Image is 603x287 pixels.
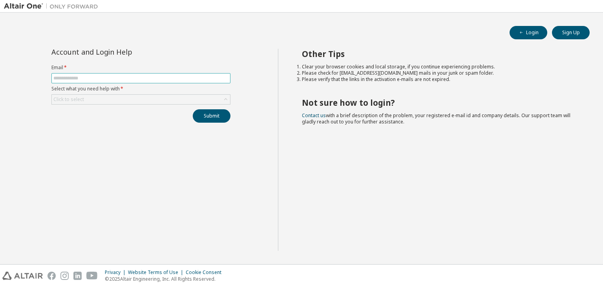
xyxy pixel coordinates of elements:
h2: Not sure how to login? [302,98,576,108]
div: Click to select [53,96,84,103]
span: with a brief description of the problem, your registered e-mail id and company details. Our suppo... [302,112,570,125]
li: Clear your browser cookies and local storage, if you continue experiencing problems. [302,64,576,70]
button: Login [510,26,547,39]
p: © 2025 Altair Engineering, Inc. All Rights Reserved. [105,276,226,282]
a: Contact us [302,112,326,119]
div: Cookie Consent [186,269,226,276]
button: Sign Up [552,26,590,39]
div: Account and Login Help [51,49,195,55]
h2: Other Tips [302,49,576,59]
img: altair_logo.svg [2,272,43,280]
img: facebook.svg [48,272,56,280]
img: linkedin.svg [73,272,82,280]
div: Privacy [105,269,128,276]
label: Select what you need help with [51,86,230,92]
li: Please verify that the links in the activation e-mails are not expired. [302,76,576,83]
div: Click to select [52,95,230,104]
img: Altair One [4,2,102,10]
button: Submit [193,109,230,123]
img: youtube.svg [86,272,98,280]
img: instagram.svg [60,272,69,280]
li: Please check for [EMAIL_ADDRESS][DOMAIN_NAME] mails in your junk or spam folder. [302,70,576,76]
div: Website Terms of Use [128,269,186,276]
label: Email [51,64,230,71]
